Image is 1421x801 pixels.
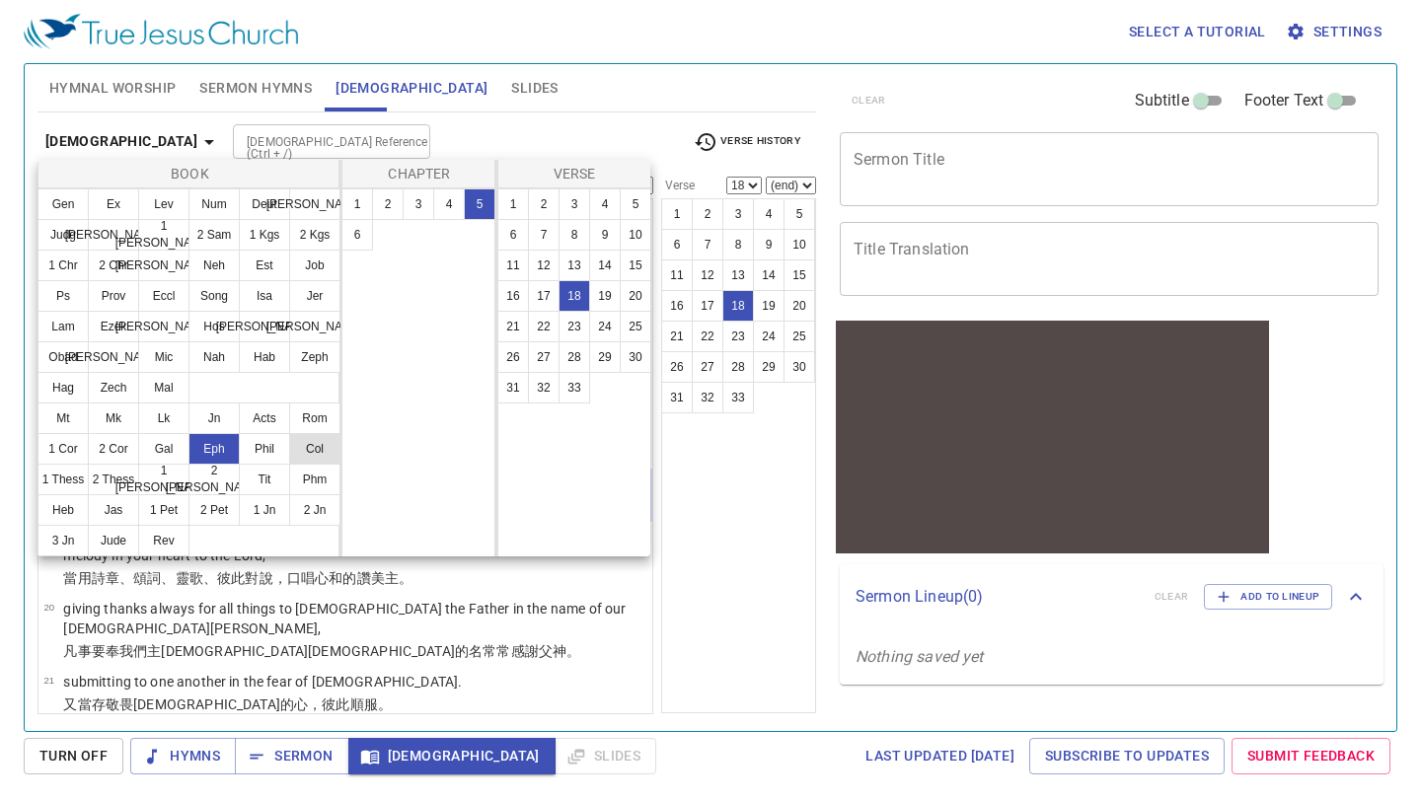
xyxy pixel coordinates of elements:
[239,188,290,220] button: Deut
[188,433,240,465] button: Eph
[497,280,529,312] button: 16
[497,219,529,251] button: 6
[289,433,340,465] button: Col
[188,341,240,373] button: Nah
[497,188,529,220] button: 1
[497,341,529,373] button: 26
[188,494,240,526] button: 2 Pet
[138,280,189,312] button: Eccl
[528,219,560,251] button: 7
[138,494,189,526] button: 1 Pet
[559,219,590,251] button: 8
[138,372,189,403] button: Mal
[341,219,373,251] button: 6
[433,188,465,220] button: 4
[37,341,89,373] button: Obad
[37,464,89,495] button: 1 Thess
[528,372,560,403] button: 32
[289,280,340,312] button: Jer
[138,402,189,434] button: Lk
[138,250,189,281] button: [PERSON_NAME]
[88,372,139,403] button: Zech
[239,402,290,434] button: Acts
[138,525,189,556] button: Rev
[589,341,621,373] button: 29
[188,280,240,312] button: Song
[497,311,529,342] button: 21
[239,464,290,495] button: Tit
[559,341,590,373] button: 28
[289,341,340,373] button: Zeph
[341,188,373,220] button: 1
[497,372,529,403] button: 31
[188,188,240,220] button: Num
[138,219,189,251] button: 1 [PERSON_NAME]
[188,311,240,342] button: Hos
[37,250,89,281] button: 1 Chr
[502,164,646,183] p: Verse
[528,341,560,373] button: 27
[188,219,240,251] button: 2 Sam
[620,280,651,312] button: 20
[289,464,340,495] button: Phm
[88,464,139,495] button: 2 Thess
[138,433,189,465] button: Gal
[559,311,590,342] button: 23
[589,250,621,281] button: 14
[589,280,621,312] button: 19
[589,219,621,251] button: 9
[346,164,492,183] p: Chapter
[188,402,240,434] button: Jn
[88,219,139,251] button: [PERSON_NAME]
[37,402,89,434] button: Mt
[188,464,240,495] button: 2 [PERSON_NAME]
[589,188,621,220] button: 4
[289,219,340,251] button: 2 Kgs
[37,188,89,220] button: Gen
[88,433,139,465] button: 2 Cor
[37,433,89,465] button: 1 Cor
[620,250,651,281] button: 15
[138,188,189,220] button: Lev
[239,219,290,251] button: 1 Kgs
[239,341,290,373] button: Hab
[620,188,651,220] button: 5
[528,250,560,281] button: 12
[289,402,340,434] button: Rom
[88,311,139,342] button: Ezek
[37,494,89,526] button: Heb
[559,280,590,312] button: 18
[239,311,290,342] button: [PERSON_NAME]
[289,188,340,220] button: [PERSON_NAME]
[239,280,290,312] button: Isa
[403,188,434,220] button: 3
[239,494,290,526] button: 1 Jn
[138,341,189,373] button: Mic
[239,433,290,465] button: Phil
[42,164,337,183] p: Book
[138,464,189,495] button: 1 [PERSON_NAME]
[620,219,651,251] button: 10
[88,402,139,434] button: Mk
[559,250,590,281] button: 13
[88,525,139,556] button: Jude
[188,250,240,281] button: Neh
[589,311,621,342] button: 24
[37,372,89,403] button: Hag
[88,250,139,281] button: 2 Chr
[620,341,651,373] button: 30
[289,494,340,526] button: 2 Jn
[372,188,404,220] button: 2
[497,250,529,281] button: 11
[37,219,89,251] button: Judg
[528,280,560,312] button: 17
[528,188,560,220] button: 2
[88,188,139,220] button: Ex
[88,494,139,526] button: Jas
[88,341,139,373] button: [PERSON_NAME]
[37,280,89,312] button: Ps
[37,311,89,342] button: Lam
[289,250,340,281] button: Job
[138,311,189,342] button: [PERSON_NAME]
[528,311,560,342] button: 22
